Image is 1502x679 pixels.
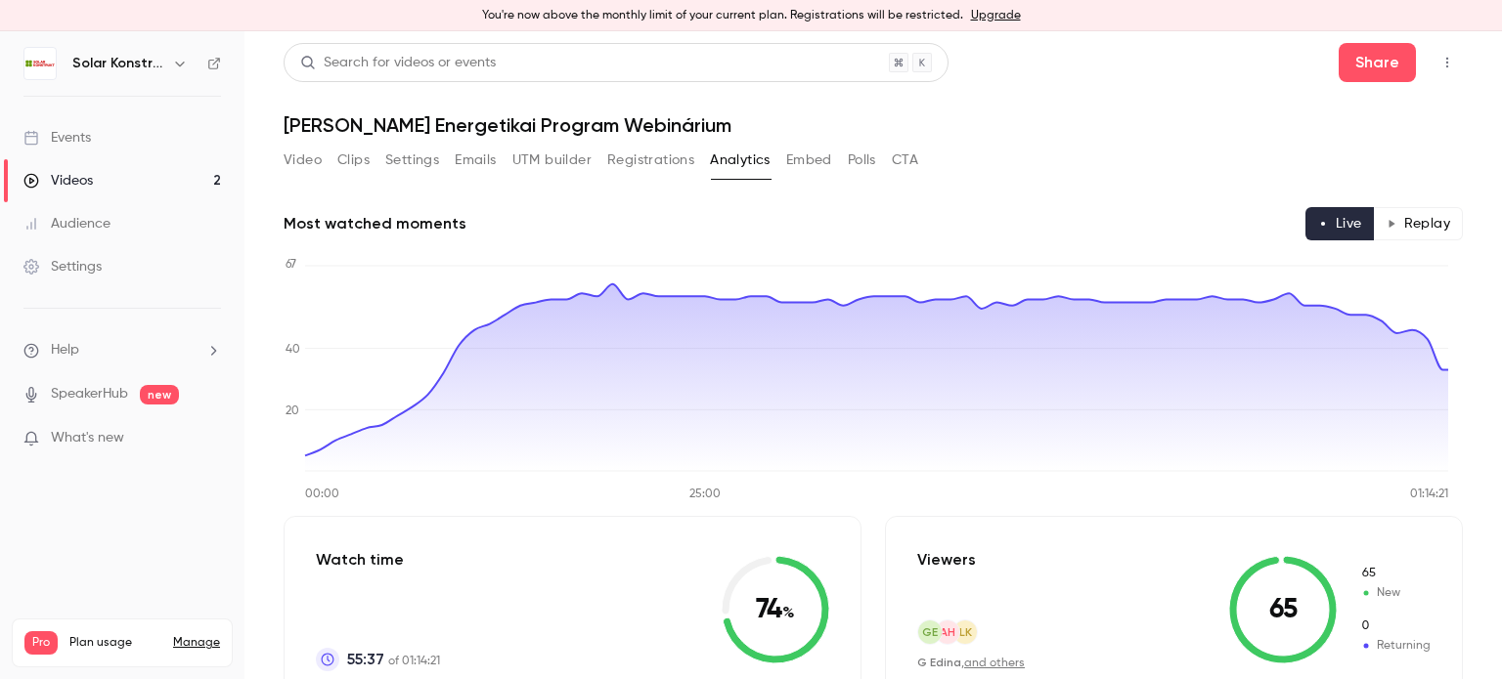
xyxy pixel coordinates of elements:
[300,53,496,73] div: Search for videos or events
[69,635,161,651] span: Plan usage
[940,623,955,641] span: AH
[1360,565,1431,582] span: New
[286,259,296,271] tspan: 67
[284,113,1463,137] h1: [PERSON_NAME] Energetikai Program Webinárium
[971,8,1021,23] a: Upgrade
[1374,207,1463,240] button: Replay
[1360,584,1431,602] span: New
[173,635,220,651] a: Manage
[786,145,832,176] button: Embed
[51,384,128,404] a: SpeakerHub
[512,145,592,176] button: UTM builder
[607,145,694,176] button: Registrations
[284,145,322,176] button: Video
[1432,47,1463,78] button: Top Bar Actions
[23,340,221,361] li: help-dropdown-opener
[1360,637,1431,655] span: Returning
[51,428,124,448] span: What's new
[710,145,771,176] button: Analytics
[51,340,79,361] span: Help
[305,488,339,500] tspan: 00:00
[286,344,300,356] tspan: 40
[848,145,876,176] button: Polls
[917,655,1025,671] div: ,
[959,623,972,641] span: LK
[23,171,93,191] div: Videos
[917,548,976,572] p: Viewers
[284,212,466,235] h2: Most watched moments
[689,488,721,500] tspan: 25:00
[1339,43,1416,82] button: Share
[286,405,299,417] tspan: 20
[385,145,439,176] button: Settings
[337,145,370,176] button: Clips
[24,631,58,655] span: Pro
[1360,617,1431,635] span: Returning
[964,658,1025,669] a: and others
[1305,207,1375,240] button: Live
[24,48,56,79] img: Solar Konstrukt Kft.
[23,128,91,148] div: Events
[23,257,102,276] div: Settings
[140,385,179,404] span: new
[455,145,496,176] button: Emails
[347,648,384,671] span: 55:37
[922,623,938,641] span: GE
[316,548,440,572] p: Watch time
[1410,488,1448,500] tspan: 01:14:21
[917,656,961,669] span: G Edina
[72,54,164,73] h6: Solar Konstrukt Kft.
[23,214,110,233] div: Audience
[347,648,440,671] p: of 01:14:21
[892,145,918,176] button: CTA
